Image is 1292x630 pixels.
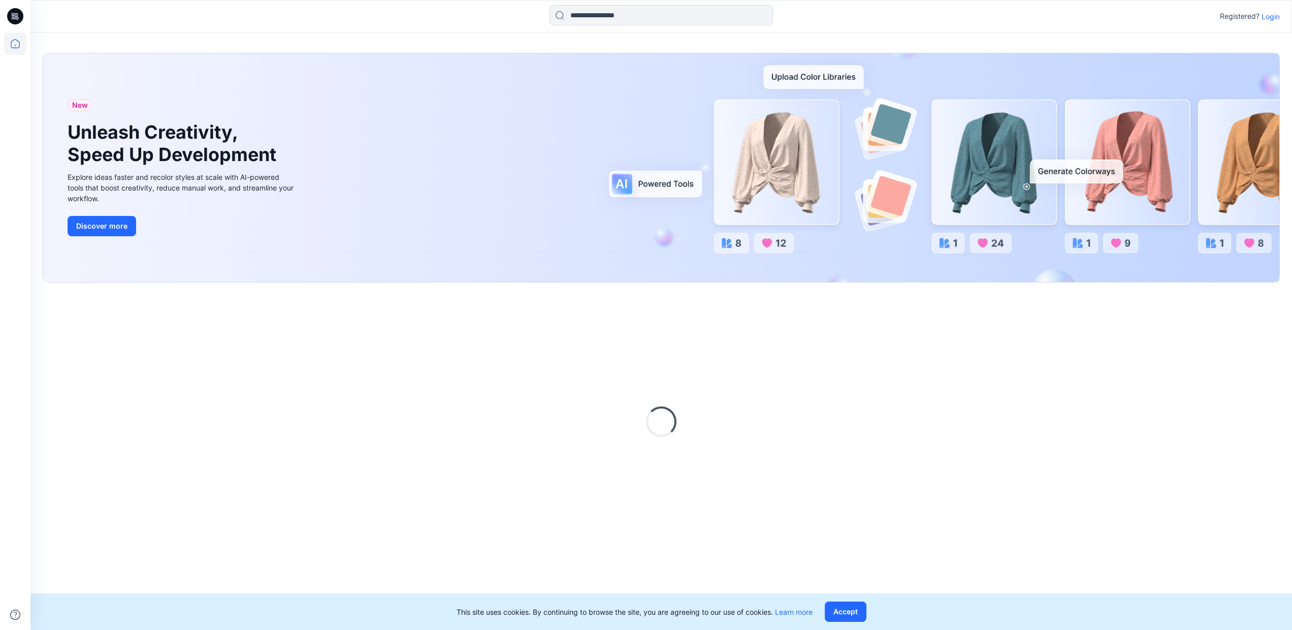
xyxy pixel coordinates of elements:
[1262,11,1280,22] p: Login
[72,99,88,111] span: New
[825,602,866,622] button: Accept
[775,608,813,616] a: Learn more
[1220,10,1259,22] p: Registered?
[457,607,813,617] p: This site uses cookies. By continuing to browse the site, you are agreeing to our use of cookies.
[68,216,136,236] button: Discover more
[68,216,296,236] a: Discover more
[68,172,296,204] div: Explore ideas faster and recolor styles at scale with AI-powered tools that boost creativity, red...
[68,121,281,165] h1: Unleash Creativity, Speed Up Development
